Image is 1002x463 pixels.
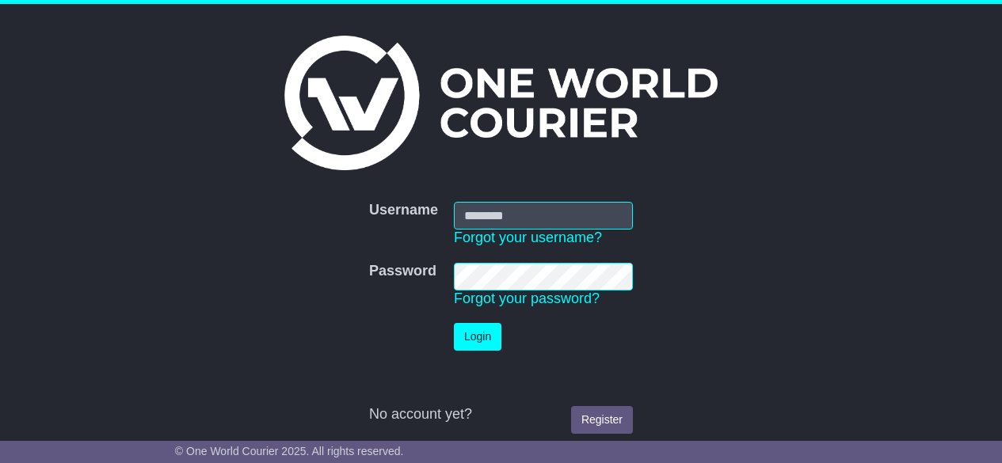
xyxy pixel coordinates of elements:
a: Register [571,406,633,434]
label: Username [369,202,438,219]
img: One World [284,36,717,170]
span: © One World Courier 2025. All rights reserved. [175,445,404,457]
label: Password [369,263,436,280]
a: Forgot your password? [454,290,600,306]
button: Login [454,323,501,351]
a: Forgot your username? [454,230,602,245]
div: No account yet? [369,406,633,423]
